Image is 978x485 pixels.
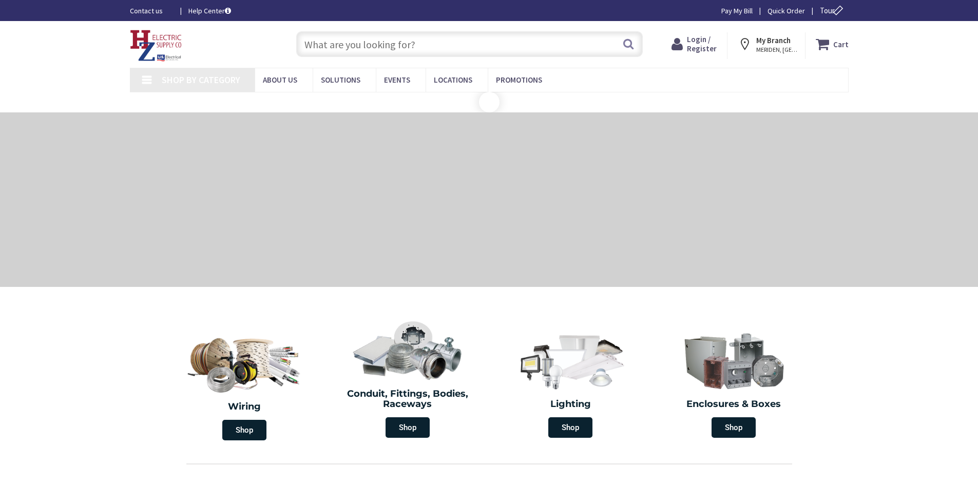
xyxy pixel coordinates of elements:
span: About Us [263,75,297,85]
span: Locations [434,75,472,85]
span: MERIDEN, [GEOGRAPHIC_DATA] [756,46,800,54]
span: Shop [386,417,430,438]
h2: Enclosures & Boxes [660,399,808,410]
input: What are you looking for? [296,31,643,57]
span: Login / Register [687,34,717,53]
div: My Branch MERIDEN, [GEOGRAPHIC_DATA] [738,35,795,53]
span: Events [384,75,410,85]
a: Cart [816,35,849,53]
a: Quick Order [768,6,805,16]
span: Solutions [321,75,360,85]
a: Enclosures & Boxes Shop [655,325,813,443]
img: HZ Electric Supply [130,30,182,62]
span: Promotions [496,75,542,85]
a: Contact us [130,6,172,16]
span: Shop By Category [162,74,240,86]
h2: Lighting [497,399,645,410]
span: Shop [712,417,756,438]
h2: Wiring [168,402,321,412]
strong: My Branch [756,35,791,45]
a: Conduit, Fittings, Bodies, Raceways Shop [329,315,487,443]
span: Tour [820,6,846,15]
a: Pay My Bill [721,6,753,16]
a: Wiring Shop [163,325,327,445]
span: Shop [222,420,266,440]
a: Help Center [188,6,231,16]
h2: Conduit, Fittings, Bodies, Raceways [334,389,482,410]
strong: Cart [833,35,849,53]
span: Shop [548,417,592,438]
a: Login / Register [672,35,717,53]
a: Lighting Shop [492,325,650,443]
